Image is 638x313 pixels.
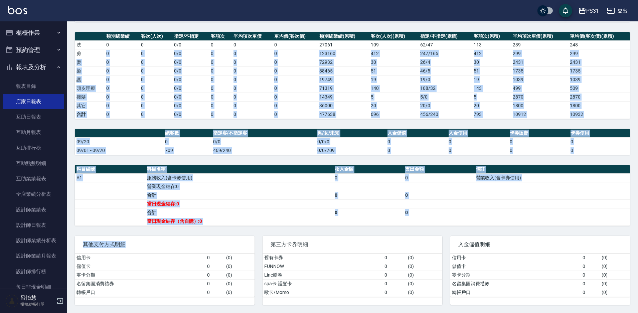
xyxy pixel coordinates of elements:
[406,254,442,262] td: ( 0 )
[419,110,472,119] td: 456/240
[419,40,472,49] td: 62 / 47
[172,40,209,49] td: 0 / 0
[232,40,273,49] td: 0
[75,271,205,279] td: 零卡分期
[318,101,369,110] td: 36000
[386,137,447,146] td: 0
[75,146,163,155] td: 09/01 - 09/20
[205,279,225,288] td: 0
[333,173,404,182] td: 0
[273,58,318,66] td: 0
[263,254,442,297] table: a dense table
[75,93,105,101] td: 接髮
[369,93,419,101] td: 5
[172,75,209,84] td: 0 / 0
[474,165,630,174] th: 備註
[75,137,163,146] td: 09/20
[3,248,64,264] a: 設計師業績月報表
[232,93,273,101] td: 0
[139,93,172,101] td: 0
[472,40,511,49] td: 113
[3,264,64,279] a: 設計師排行榜
[318,110,369,119] td: 477638
[318,49,369,58] td: 123160
[75,262,205,271] td: 儲值卡
[105,110,139,119] td: 0
[232,58,273,66] td: 0
[172,101,209,110] td: 0 / 0
[318,40,369,49] td: 27061
[75,254,255,297] table: a dense table
[145,208,333,217] td: 合計
[163,129,211,138] th: 總客數
[263,279,383,288] td: spa卡.護髮卡
[316,146,386,155] td: 0/0/709
[511,58,569,66] td: 2431
[318,84,369,93] td: 71319
[447,137,508,146] td: 0
[600,262,630,271] td: ( 0 )
[369,75,419,84] td: 19
[75,165,145,174] th: 科目編號
[369,49,419,58] td: 412
[383,271,406,279] td: 0
[3,125,64,140] a: 互助月報表
[263,288,383,297] td: 歐卡/Momo
[232,75,273,84] td: 0
[209,58,232,66] td: 0
[273,40,318,49] td: 0
[383,288,406,297] td: 0
[273,32,318,41] th: 單均價(客次價)
[581,271,600,279] td: 0
[369,66,419,75] td: 51
[75,279,205,288] td: 名留集團消費禮券
[273,110,318,119] td: 0
[145,199,333,208] td: 當日現金結存:0
[105,49,139,58] td: 0
[508,146,569,155] td: 0
[163,137,211,146] td: 0
[318,58,369,66] td: 72932
[145,191,333,199] td: 合計
[383,262,406,271] td: 0
[316,129,386,138] th: 男/女/未知
[211,129,316,138] th: 指定客/不指定客
[568,58,630,66] td: 2431
[205,288,225,297] td: 0
[75,288,205,297] td: 轉帳戶口
[333,208,404,217] td: 0
[209,93,232,101] td: 0
[263,262,383,271] td: FUNNOW
[273,66,318,75] td: 0
[209,49,232,58] td: 0
[232,49,273,58] td: 0
[333,191,404,199] td: 0
[205,254,225,262] td: 0
[318,32,369,41] th: 類別總業績(累積)
[145,182,333,191] td: 營業現金結存:0
[600,279,630,288] td: ( 0 )
[224,254,255,262] td: ( 0 )
[559,4,572,17] button: save
[369,32,419,41] th: 客次(人次)(累積)
[450,254,581,262] td: 信用卡
[419,32,472,41] th: 指定/不指定(累積)
[3,94,64,109] a: 店家日報表
[406,279,442,288] td: ( 0 )
[581,262,600,271] td: 0
[273,84,318,93] td: 0
[211,137,316,146] td: 0/0
[386,146,447,155] td: 0
[511,40,569,49] td: 239
[333,165,404,174] th: 收入金額
[145,165,333,174] th: 科目名稱
[581,288,600,297] td: 0
[3,202,64,217] a: 設計師業績表
[209,66,232,75] td: 0
[232,101,273,110] td: 0
[3,217,64,233] a: 設計師日報表
[586,7,599,15] div: PS31
[20,295,54,301] h5: 呂怡慧
[209,32,232,41] th: 客項次
[3,156,64,171] a: 互助點數明細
